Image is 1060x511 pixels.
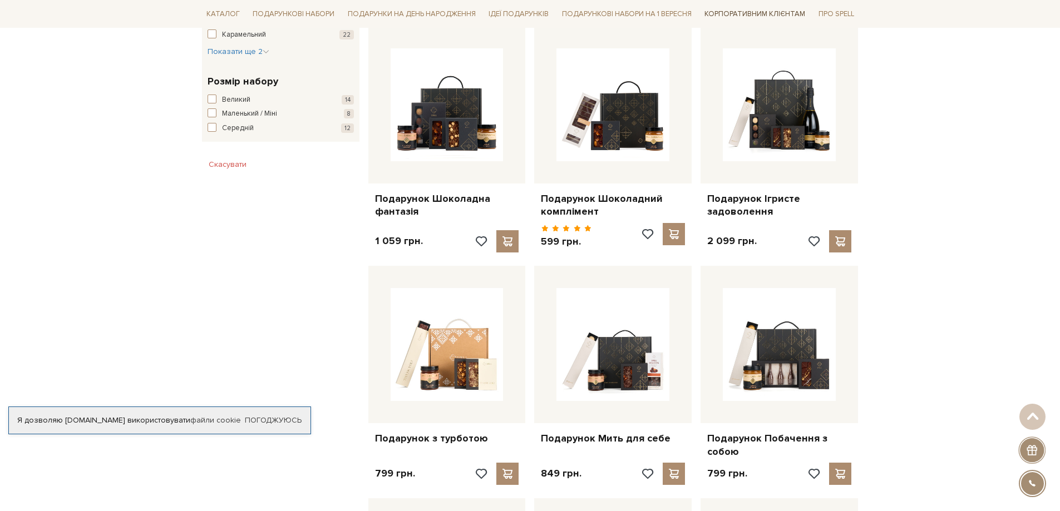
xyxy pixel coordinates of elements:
div: Я дозволяю [DOMAIN_NAME] використовувати [9,415,310,425]
a: Каталог [202,6,244,23]
span: Карамельний [222,29,266,41]
a: Подарункові набори [248,6,339,23]
p: 849 грн. [541,467,581,480]
span: 22 [339,30,354,39]
a: Про Spell [814,6,859,23]
button: Маленький / Міні 8 [208,108,354,120]
span: 8 [344,109,354,118]
button: Карамельний 22 [208,29,354,41]
button: Середній 12 [208,123,354,134]
span: Середній [222,123,254,134]
button: Показати ще 2 [208,46,269,57]
span: 14 [342,95,354,105]
a: Подарунок Шоколадна фантазія [375,192,519,219]
p: 799 грн. [375,467,415,480]
a: Подарунок Ігристе задоволення [707,192,851,219]
a: Ідеї подарунків [484,6,553,23]
span: Розмір набору [208,74,278,89]
button: Скасувати [202,156,253,173]
p: 799 грн. [707,467,747,480]
p: 1 059 грн. [375,235,423,247]
button: Великий 14 [208,95,354,106]
span: 12 [341,123,354,133]
a: файли cookie [190,415,241,425]
p: 2 099 грн. [707,235,757,247]
a: Подарунок Побачення з собою [707,432,851,458]
a: Подарунок Шоколадний комплімент [541,192,685,219]
span: Показати ще 2 [208,47,269,56]
span: Маленький / Міні [222,108,277,120]
a: Подарункові набори на 1 Вересня [558,4,696,23]
a: Корпоративним клієнтам [700,4,810,23]
a: Подарунки на День народження [343,6,480,23]
a: Погоджуюсь [245,415,302,425]
a: Подарунок Мить для себе [541,432,685,445]
a: Подарунок з турботою [375,432,519,445]
span: Великий [222,95,250,106]
p: 599 грн. [541,235,591,248]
